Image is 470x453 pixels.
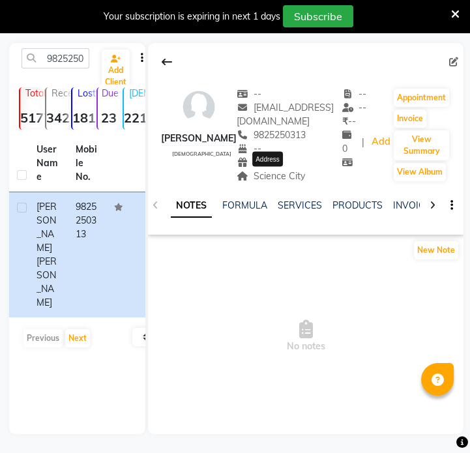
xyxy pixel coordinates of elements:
div: Address [252,151,283,166]
button: Invoice [394,110,426,128]
th: Mobile No. [68,135,107,192]
span: [EMAIL_ADDRESS][DOMAIN_NAME] [237,102,334,127]
span: -- [237,143,261,154]
button: Subscribe [283,5,353,27]
span: 0 [342,129,357,154]
a: Add Client [102,50,130,91]
span: -- [342,88,367,100]
a: PRODUCTS [332,199,383,211]
a: NOTES [171,194,212,218]
strong: 5177 [20,110,42,126]
span: Science City [237,170,305,182]
span: 9825250313 [237,129,306,141]
button: New Note [414,241,458,259]
strong: 1810 [72,110,95,126]
a: FORMULA [222,199,267,211]
span: -- [342,115,356,127]
strong: 342 [46,110,68,126]
span: -- [342,102,367,113]
div: [PERSON_NAME] [161,132,237,145]
td: 9825250313 [68,192,107,317]
div: Your subscription is expiring in next 1 days [104,10,280,23]
span: -- [237,88,261,100]
button: Appointment [394,89,449,107]
span: [PERSON_NAME] [37,256,57,308]
button: Next [65,329,90,347]
a: SERVICES [278,199,322,211]
p: Due [100,87,120,99]
span: ₹ [342,115,348,127]
a: Add [370,133,392,151]
a: INVOICES [393,199,436,211]
img: avatar [179,87,218,126]
input: Search by Name/Mobile/Email/Code [22,48,89,68]
p: Recent [51,87,68,99]
p: Total [25,87,42,99]
span: | [362,136,364,149]
span: -- [237,156,261,168]
strong: 221 [124,110,146,126]
button: View Album [394,163,446,181]
button: View Summary [394,130,449,160]
p: Lost [78,87,95,99]
strong: 23 [98,110,120,126]
span: No notes [148,271,463,402]
span: [DEMOGRAPHIC_DATA] [172,151,231,157]
div: Back to Client [153,50,181,74]
p: [DEMOGRAPHIC_DATA] [129,87,146,99]
th: User Name [29,135,68,192]
span: [PERSON_NAME] [37,201,57,254]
